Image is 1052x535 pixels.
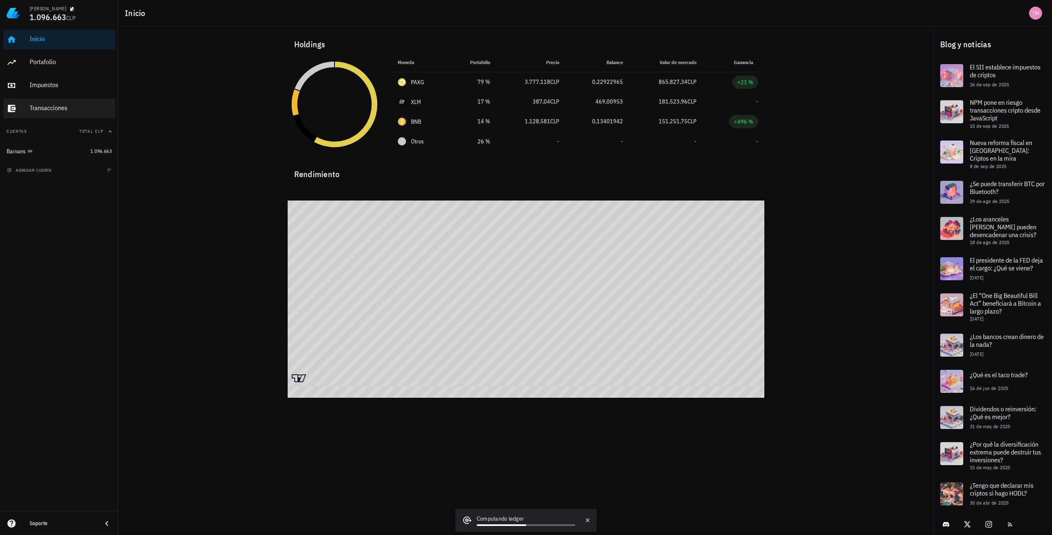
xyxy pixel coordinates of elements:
[3,76,115,95] a: Impuestos
[934,251,1052,287] a: El presidente de la FED deja el cargo: ¿Qué se viene? [DATE]
[1029,7,1042,20] div: avatar
[970,423,1010,429] span: 31 de may de 2025
[572,97,623,106] div: 469,00953
[3,30,115,49] a: Inicio
[756,138,758,145] span: -
[756,98,758,105] span: -
[30,5,66,12] div: [PERSON_NAME]
[9,168,52,173] span: agregar cuenta
[659,98,687,105] span: 181.523,96
[566,53,630,72] th: Balance
[970,256,1043,272] span: El presidente de la FED deja el cargo: ¿Qué se viene?
[970,405,1036,421] span: Dividendos o reinversión: ¿Qué es mejor?
[7,7,20,20] img: LedgiFi
[934,327,1052,363] a: ¿Los bancos crean dinero de la nada? [DATE]
[30,81,112,89] div: Impuestos
[3,53,115,72] a: Portafolio
[288,161,765,181] div: Rendimiento
[970,481,1034,497] span: ¿Tengo que declarar mis criptos si hago HODL?
[934,287,1052,327] a: ¿El “One Big Beautiful Bill Act” beneficiará a Bitcoin a largo plazo? [DATE]
[449,53,497,72] th: Portafolio
[970,163,1006,169] span: 8 de sep de 2025
[455,117,490,126] div: 14 %
[572,117,623,126] div: 0,13401942
[687,118,697,125] span: CLP
[30,104,112,112] div: Transacciones
[5,166,55,174] button: agregar cuenta
[497,53,566,72] th: Precio
[687,78,697,85] span: CLP
[934,31,1052,58] div: Blog y noticias
[970,371,1028,379] span: ¿Qué es el taco trade?
[30,35,112,43] div: Inicio
[934,363,1052,399] a: ¿Qué es el taco trade? 16 de jun de 2025
[533,98,550,105] span: 387,04
[970,464,1010,470] span: 15 de may de 2025
[292,374,306,382] a: Charting by TradingView
[90,148,112,154] span: 1.096.663
[630,53,703,72] th: Valor de mercado
[79,129,104,134] span: Total CLP
[970,332,1044,348] span: ¿Los bancos crean dinero de la nada?
[970,180,1045,196] span: ¿Se puede transferir BTC por Bluetooth?
[970,198,1010,204] span: 29 de ago de 2025
[970,123,1009,129] span: 10 de sep de 2025
[30,12,66,23] span: 1.096.663
[398,78,406,86] div: PAXG-icon
[477,514,575,524] div: Computando ledger
[550,118,559,125] span: CLP
[970,274,983,281] span: [DATE]
[934,210,1052,251] a: ¿Los aranceles [PERSON_NAME] pueden desencadenar una crisis? 18 de ago de 2025
[970,239,1010,245] span: 18 de ago de 2025
[659,118,687,125] span: 151.251,75
[934,94,1052,134] a: NPM pone en riesgo transacciones cripto desde JavaScript 10 de sep de 2025
[455,78,490,86] div: 79 %
[934,174,1052,210] a: ¿Se puede transferir BTC por Bluetooth? 29 de ago de 2025
[970,500,1009,506] span: 30 de abr de 2025
[970,316,983,322] span: [DATE]
[734,118,753,126] div: +496 %
[3,141,115,161] a: Bainans 1.096.663
[7,148,26,155] div: Bainans
[970,440,1041,464] span: ¿Por qué la diversificación extrema puede destruir tus inversiones?
[970,385,1008,391] span: 16 de jun de 2025
[970,138,1032,162] span: Nueva reforma fiscal en [GEOGRAPHIC_DATA]: Criptos en la mira
[525,118,550,125] span: 1.128.581
[3,99,115,118] a: Transacciones
[734,59,758,65] span: Ganancia
[455,137,490,146] div: 26 %
[934,134,1052,174] a: Nueva reforma fiscal en [GEOGRAPHIC_DATA]: Criptos en la mira 8 de sep de 2025
[934,436,1052,476] a: ¿Por qué la diversificación extrema puede destruir tus inversiones? 15 de may de 2025
[411,118,422,126] div: BNB
[30,520,95,527] div: Soporte
[934,476,1052,512] a: ¿Tengo que declarar mis criptos si hago HODL? 30 de abr de 2025
[621,138,623,145] span: -
[550,78,559,85] span: CLP
[694,138,697,145] span: -
[934,58,1052,94] a: El SII establece impuestos de criptos 26 de sep de 2025
[411,98,421,106] div: XLM
[557,138,559,145] span: -
[572,78,623,86] div: 0,22922965
[934,399,1052,436] a: Dividendos o reinversión: ¿Qué es mejor? 31 de may de 2025
[288,31,765,58] div: Holdings
[687,98,697,105] span: CLP
[970,63,1040,79] span: El SII establece impuestos de criptos
[30,58,112,66] div: Portafolio
[455,97,490,106] div: 17 %
[66,14,76,22] span: CLP
[525,78,550,85] span: 3.777.118
[970,98,1040,122] span: NPM pone en riesgo transacciones cripto desde JavaScript
[411,78,424,86] div: PAXG
[398,98,406,106] div: XLM-icon
[659,78,687,85] span: 865.827,34
[970,291,1041,315] span: ¿El “One Big Beautiful Bill Act” beneficiará a Bitcoin a largo plazo?
[970,351,983,357] span: [DATE]
[970,81,1009,88] span: 26 de sep de 2025
[391,53,449,72] th: Moneda
[970,215,1036,239] span: ¿Los aranceles [PERSON_NAME] pueden desencadenar una crisis?
[398,118,406,126] div: BNB-icon
[411,137,424,146] span: Otros
[3,122,115,141] button: CuentasTotal CLP
[737,78,753,86] div: +21 %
